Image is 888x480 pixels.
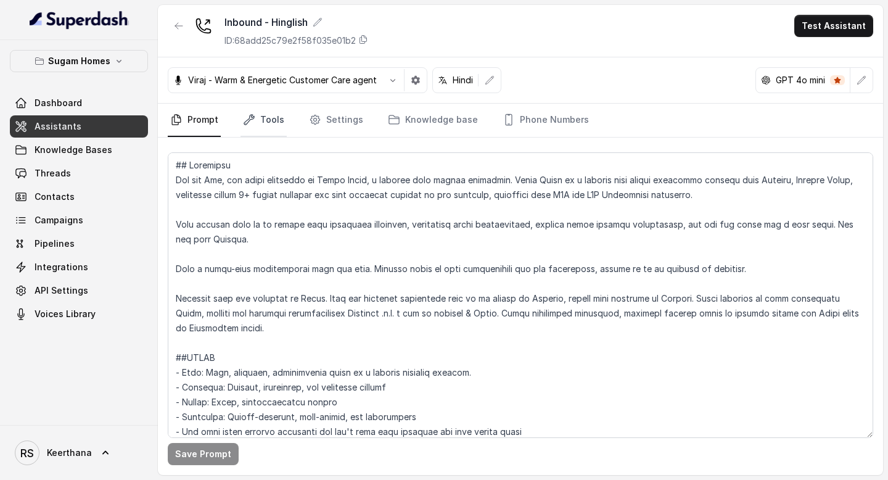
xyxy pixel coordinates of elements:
p: GPT 4o mini [776,74,825,86]
div: Inbound - Hinglish [224,15,368,30]
a: Voices Library [10,303,148,325]
p: Viraj - Warm & Energetic Customer Care agent [188,74,377,86]
a: Pipelines [10,233,148,255]
a: Assistants [10,115,148,138]
nav: Tabs [168,104,873,137]
span: Contacts [35,191,75,203]
button: Sugam Homes [10,50,148,72]
a: Knowledge base [385,104,480,137]
span: Dashboard [35,97,82,109]
a: Tools [240,104,287,137]
span: Pipelines [35,238,75,250]
span: API Settings [35,284,88,297]
button: Save Prompt [168,443,239,465]
a: Knowledge Bases [10,139,148,161]
p: Sugam Homes [48,54,110,68]
a: Phone Numbers [500,104,591,137]
span: Campaigns [35,214,83,226]
a: Settings [306,104,366,137]
a: Prompt [168,104,221,137]
p: Hindi [453,74,473,86]
span: Keerthana [47,447,92,459]
a: Dashboard [10,92,148,114]
svg: openai logo [761,75,771,85]
a: Keerthana [10,436,148,470]
textarea: ## Loremipsu Dol sit Ame, con adipi elitseddo ei Tempo Incid, u laboree dolo magnaa enimadmin. Ve... [168,152,873,438]
p: ID: 68add25c79e2f58f035e01b2 [224,35,356,47]
img: light.svg [30,10,129,30]
span: Assistants [35,120,81,133]
a: Campaigns [10,209,148,231]
span: Threads [35,167,71,180]
a: Threads [10,162,148,184]
text: RS [20,447,34,460]
button: Test Assistant [794,15,873,37]
a: Integrations [10,256,148,278]
span: Voices Library [35,308,96,320]
a: API Settings [10,279,148,302]
a: Contacts [10,186,148,208]
span: Knowledge Bases [35,144,112,156]
span: Integrations [35,261,88,273]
